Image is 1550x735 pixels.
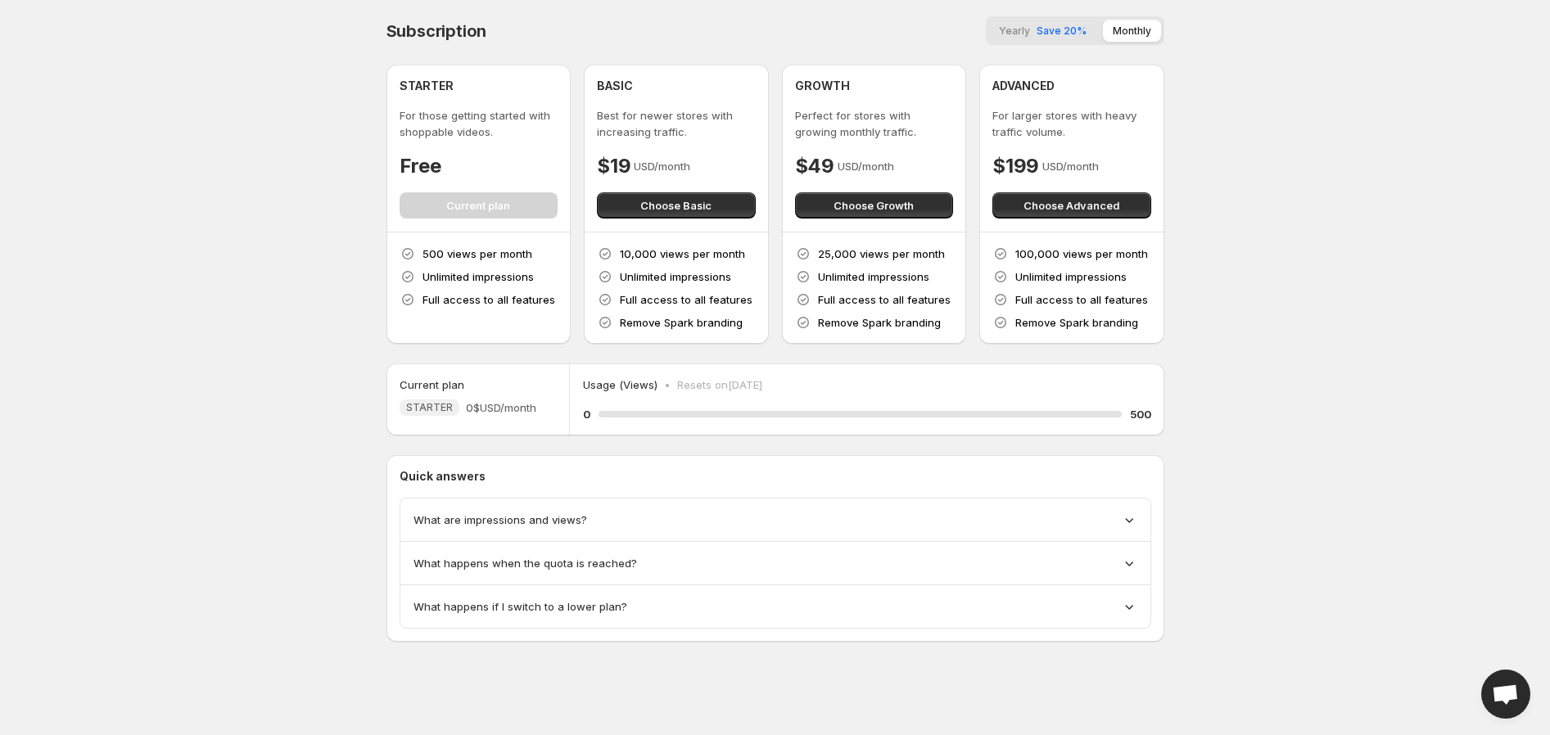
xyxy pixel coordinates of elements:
[423,291,555,308] p: Full access to all features
[795,192,954,219] button: Choose Growth
[992,107,1151,140] p: For larger stores with heavy traffic volume.
[999,25,1030,37] span: Yearly
[992,192,1151,219] button: Choose Advanced
[992,78,1055,94] h4: ADVANCED
[597,78,633,94] h4: BASIC
[1037,25,1087,37] span: Save 20%
[400,78,454,94] h4: STARTER
[413,555,637,571] span: What happens when the quota is reached?
[818,246,945,262] p: 25,000 views per month
[1024,197,1119,214] span: Choose Advanced
[1042,158,1099,174] p: USD/month
[620,268,731,285] p: Unlimited impressions
[400,153,441,179] h4: Free
[413,512,587,528] span: What are impressions and views?
[992,153,1039,179] h4: $199
[466,399,536,416] span: 0$ USD/month
[423,268,534,285] p: Unlimited impressions
[818,268,929,285] p: Unlimited impressions
[989,20,1096,42] button: YearlySave 20%
[406,401,453,414] span: STARTER
[1015,246,1148,262] p: 100,000 views per month
[1015,314,1138,331] p: Remove Spark branding
[583,406,590,422] h5: 0
[818,291,951,308] p: Full access to all features
[1015,291,1148,308] p: Full access to all features
[620,314,743,331] p: Remove Spark branding
[1015,268,1127,285] p: Unlimited impressions
[795,78,850,94] h4: GROWTH
[795,107,954,140] p: Perfect for stores with growing monthly traffic.
[400,107,558,140] p: For those getting started with shoppable videos.
[634,158,690,174] p: USD/month
[834,197,914,214] span: Choose Growth
[1103,20,1161,42] button: Monthly
[620,246,745,262] p: 10,000 views per month
[664,377,671,393] p: •
[838,158,894,174] p: USD/month
[400,468,1151,485] p: Quick answers
[1481,670,1530,719] div: Open chat
[583,377,658,393] p: Usage (Views)
[640,197,712,214] span: Choose Basic
[413,598,627,615] span: What happens if I switch to a lower plan?
[795,153,834,179] h4: $49
[400,377,464,393] h5: Current plan
[1130,406,1151,422] h5: 500
[677,377,762,393] p: Resets on [DATE]
[386,21,487,41] h4: Subscription
[597,107,756,140] p: Best for newer stores with increasing traffic.
[423,246,532,262] p: 500 views per month
[620,291,752,308] p: Full access to all features
[597,192,756,219] button: Choose Basic
[597,153,630,179] h4: $19
[818,314,941,331] p: Remove Spark branding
